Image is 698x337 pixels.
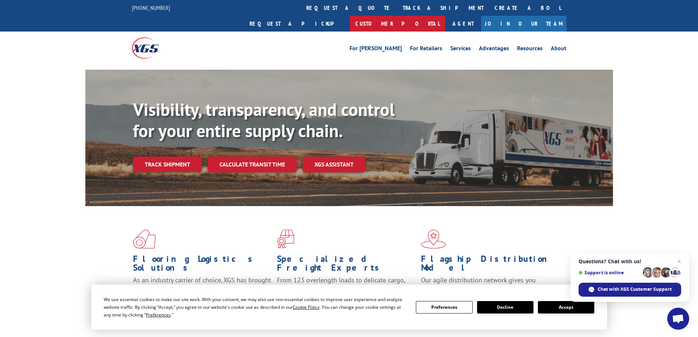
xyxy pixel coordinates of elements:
button: Preferences [416,301,472,314]
div: We use essential cookies to make our site work. With your consent, we may also use non-essential ... [104,296,407,319]
span: Cookie Policy [293,304,320,310]
a: [PHONE_NUMBER] [132,4,170,11]
div: Cookie Consent Prompt [91,285,607,330]
a: XGS ASSISTANT [303,157,365,172]
img: xgs-icon-total-supply-chain-intelligence-red [133,230,156,249]
a: Advantages [479,45,509,54]
a: Track shipment [133,157,202,172]
span: As an industry carrier of choice, XGS has brought innovation and dedication to flooring logistics... [133,276,271,302]
button: Decline [477,301,533,314]
a: Customer Portal [350,16,445,32]
a: For Retailers [410,45,442,54]
h1: Specialized Freight Experts [277,254,416,276]
a: Open chat [667,308,689,330]
h1: Flooring Logistics Solutions [133,254,272,276]
a: Join Our Team [481,16,566,32]
b: Visibility, transparency, and control for your entire supply chain. [133,98,395,142]
img: xgs-icon-flagship-distribution-model-red [421,230,446,249]
span: Preferences [146,312,171,318]
a: About [551,45,566,54]
a: Agent [445,16,481,32]
button: Accept [538,301,594,314]
a: Resources [517,45,543,54]
a: Request a pickup [244,16,350,32]
p: From 123 overlength loads to delicate cargo, our experienced staff knows the best way to move you... [277,276,416,308]
a: Services [450,45,471,54]
span: Our agile distribution network gives you nationwide inventory management on demand. [421,276,556,293]
img: xgs-icon-focused-on-flooring-red [277,230,294,249]
h1: Flagship Distribution Model [421,254,559,276]
span: Chat with XGS Customer Support [598,286,672,293]
a: Calculate transit time [208,157,297,172]
a: For [PERSON_NAME] [350,45,402,54]
span: Chat with XGS Customer Support [579,283,681,297]
span: Questions? Chat with us! [579,259,681,264]
span: Support is online [579,270,640,275]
